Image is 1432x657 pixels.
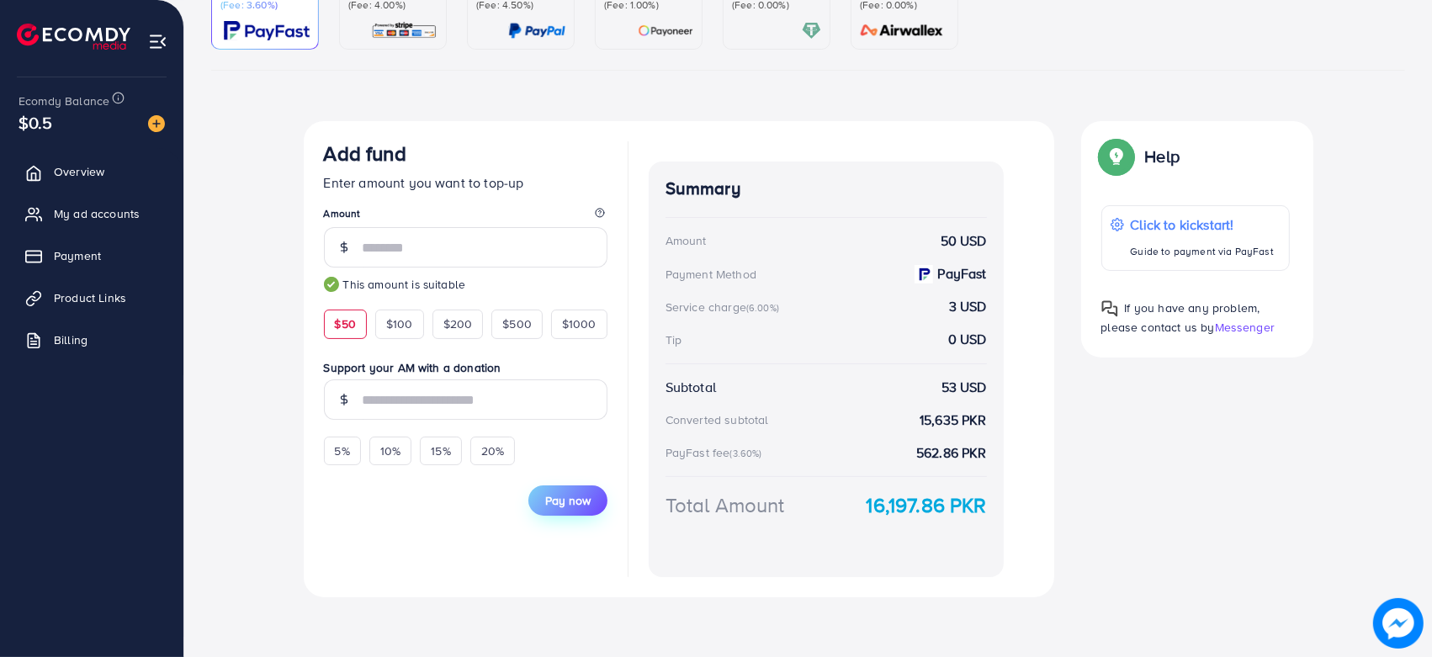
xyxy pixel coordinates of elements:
[666,299,784,315] div: Service charge
[508,21,565,40] img: card
[867,490,987,520] strong: 16,197.86 PKR
[324,277,339,292] img: guide
[1131,241,1274,262] p: Guide to payment via PayFast
[666,411,769,428] div: Converted subtotal
[915,265,933,283] img: payment
[502,315,532,332] span: $500
[1131,215,1274,235] p: Click to kickstart!
[666,490,785,520] div: Total Amount
[528,485,607,516] button: Pay now
[941,378,987,397] strong: 53 USD
[54,247,101,264] span: Payment
[1215,319,1275,336] span: Messenger
[666,331,682,348] div: Tip
[224,21,310,40] img: card
[1101,299,1260,336] span: If you have any problem, please contact us by
[19,93,109,109] span: Ecomdy Balance
[54,289,126,306] span: Product Links
[802,21,821,40] img: card
[13,239,171,273] a: Payment
[941,231,987,251] strong: 50 USD
[920,411,987,430] strong: 15,635 PKR
[666,266,756,283] div: Payment Method
[1101,141,1132,172] img: Popup guide
[1145,146,1180,167] p: Help
[1376,601,1420,645] img: image
[481,442,504,459] span: 20%
[1101,300,1118,317] img: Popup guide
[371,21,438,40] img: card
[54,205,140,222] span: My ad accounts
[916,443,987,463] strong: 562.86 PKR
[335,442,350,459] span: 5%
[949,297,987,316] strong: 3 USD
[855,21,949,40] img: card
[324,172,607,193] p: Enter amount you want to top-up
[13,323,171,357] a: Billing
[562,315,597,332] span: $1000
[666,232,707,249] div: Amount
[13,155,171,188] a: Overview
[666,178,987,199] h4: Summary
[324,141,406,166] h3: Add fund
[148,115,165,132] img: image
[324,359,607,376] label: Support your AM with a donation
[13,197,171,230] a: My ad accounts
[324,206,607,227] legend: Amount
[324,276,607,293] small: This amount is suitable
[545,492,591,509] span: Pay now
[54,163,104,180] span: Overview
[386,315,413,332] span: $100
[443,315,473,332] span: $200
[938,264,987,283] strong: PayFast
[666,378,716,397] div: Subtotal
[19,110,53,135] span: $0.5
[746,301,779,315] small: (6.00%)
[13,281,171,315] a: Product Links
[431,442,450,459] span: 15%
[54,331,88,348] span: Billing
[380,442,400,459] span: 10%
[335,315,356,332] span: $50
[666,444,767,461] div: PayFast fee
[148,32,167,51] img: menu
[948,330,987,349] strong: 0 USD
[17,24,130,50] img: logo
[729,447,761,460] small: (3.60%)
[638,21,693,40] img: card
